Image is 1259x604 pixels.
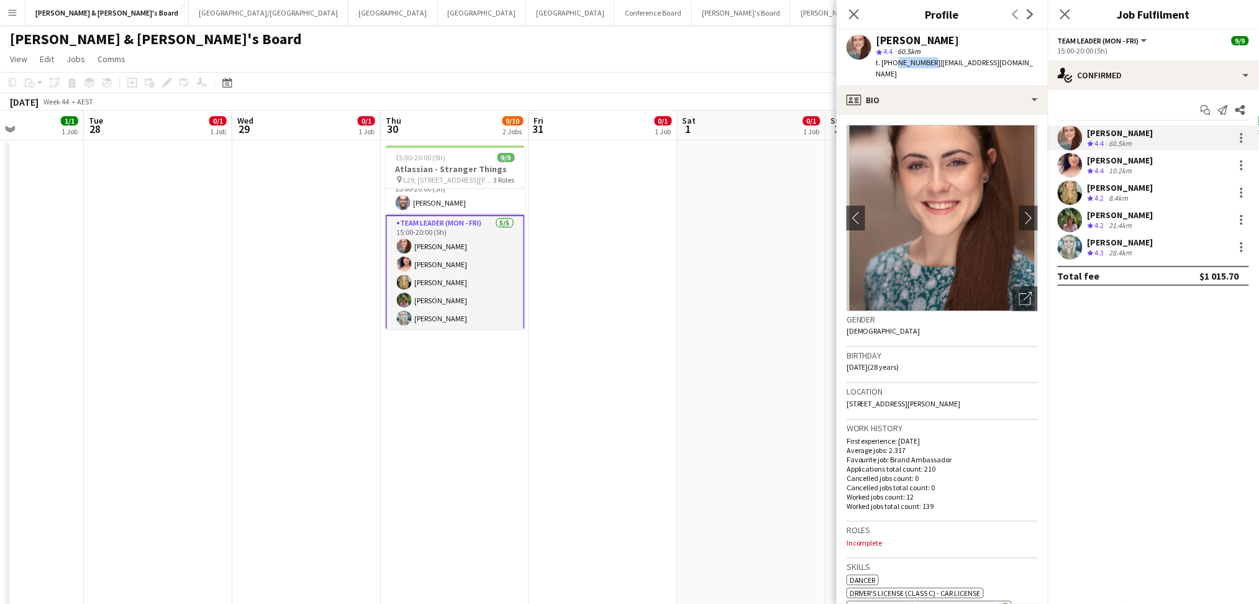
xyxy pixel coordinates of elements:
[1200,270,1239,282] div: $1 015.70
[1088,182,1153,193] div: [PERSON_NAME]
[1095,166,1104,175] span: 4.4
[847,538,1038,547] p: Incomplete
[1058,36,1149,45] button: Team Leader (Mon - Fri)
[847,524,1038,536] h3: Roles
[615,1,692,25] button: Conference Board
[847,436,1038,446] p: First experience: [DATE]
[1107,221,1135,231] div: 21.4km
[847,483,1038,492] p: Cancelled jobs total count: 0
[348,1,437,25] button: [GEOGRAPHIC_DATA]
[847,362,899,372] span: [DATE] (28 years)
[791,1,949,25] button: [PERSON_NAME] & [PERSON_NAME]'s Board
[189,1,348,25] button: [GEOGRAPHIC_DATA]/[GEOGRAPHIC_DATA]
[850,588,981,598] span: Driver's License (Class C) - Car License
[1107,139,1135,149] div: 60.5km
[876,35,960,46] div: [PERSON_NAME]
[1088,127,1153,139] div: [PERSON_NAME]
[1058,36,1139,45] span: Team Leader (Mon - Fri)
[837,85,1048,115] div: Bio
[847,455,1038,464] p: Favourite job: Brand Ambassador
[847,561,1038,572] h3: Skills
[850,575,876,585] span: Dancer
[1107,193,1131,204] div: 8.4km
[847,326,920,336] span: [DEMOGRAPHIC_DATA]
[847,474,1038,483] p: Cancelled jobs count: 0
[847,314,1038,325] h3: Gender
[876,58,1034,78] span: | [EMAIL_ADDRESS][DOMAIN_NAME]
[847,446,1038,455] p: Average jobs: 2.317
[1095,139,1104,148] span: 4.4
[1058,270,1100,282] div: Total fee
[1095,248,1104,257] span: 4.3
[1088,155,1153,166] div: [PERSON_NAME]
[25,1,189,25] button: [PERSON_NAME] & [PERSON_NAME]'s Board
[1048,60,1259,90] div: Confirmed
[896,47,924,56] span: 60.5km
[1088,237,1153,248] div: [PERSON_NAME]
[847,492,1038,501] p: Worked jobs count: 12
[1048,6,1259,22] h3: Job Fulfilment
[1095,193,1104,203] span: 4.2
[1013,286,1038,311] div: Open photos pop-in
[847,125,1038,311] img: Crew avatar or photo
[847,501,1038,511] p: Worked jobs total count: 139
[1095,221,1104,230] span: 4.2
[437,1,526,25] button: [GEOGRAPHIC_DATA]
[692,1,791,25] button: [PERSON_NAME]'s Board
[1107,166,1135,176] div: 10.2km
[1058,46,1249,55] div: 15:00-20:00 (5h)
[1088,209,1153,221] div: [PERSON_NAME]
[837,6,1048,22] h3: Profile
[847,423,1038,434] h3: Work history
[1232,36,1249,45] span: 9/9
[847,350,1038,361] h3: Birthday
[1107,248,1135,259] div: 28.4km
[876,58,941,67] span: t. [PHONE_NUMBER]
[884,47,893,56] span: 4.4
[526,1,615,25] button: [GEOGRAPHIC_DATA]
[847,464,1038,474] p: Applications total count: 210
[847,386,1038,397] h3: Location
[847,399,961,408] span: [STREET_ADDRESS][PERSON_NAME]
